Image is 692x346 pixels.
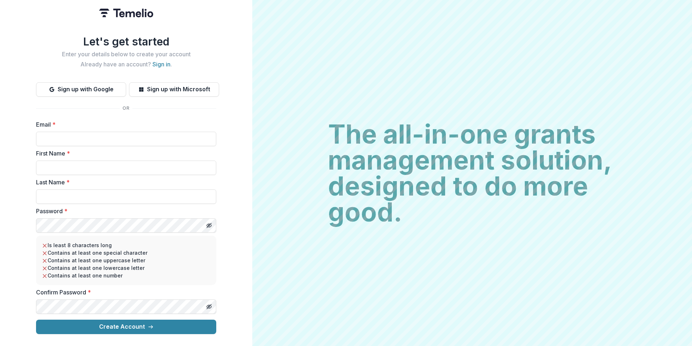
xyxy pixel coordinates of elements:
label: Confirm Password [36,288,212,297]
button: Toggle password visibility [203,220,215,231]
button: Toggle password visibility [203,301,215,312]
li: Contains at least one number [42,272,210,279]
label: Email [36,120,212,129]
a: Sign in [152,61,170,68]
label: Password [36,207,212,215]
button: Create Account [36,320,216,334]
h1: Let's get started [36,35,216,48]
img: Temelio [99,9,153,17]
li: Contains at least one uppercase letter [42,257,210,264]
button: Sign up with Microsoft [129,82,219,97]
label: Last Name [36,178,212,187]
li: Contains at least one special character [42,249,210,257]
h2: Enter your details below to create your account [36,51,216,58]
li: Contains at least one lowercase letter [42,264,210,272]
h2: Already have an account? . [36,61,216,68]
button: Sign up with Google [36,82,126,97]
li: Is least 8 characters long [42,241,210,249]
label: First Name [36,149,212,158]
